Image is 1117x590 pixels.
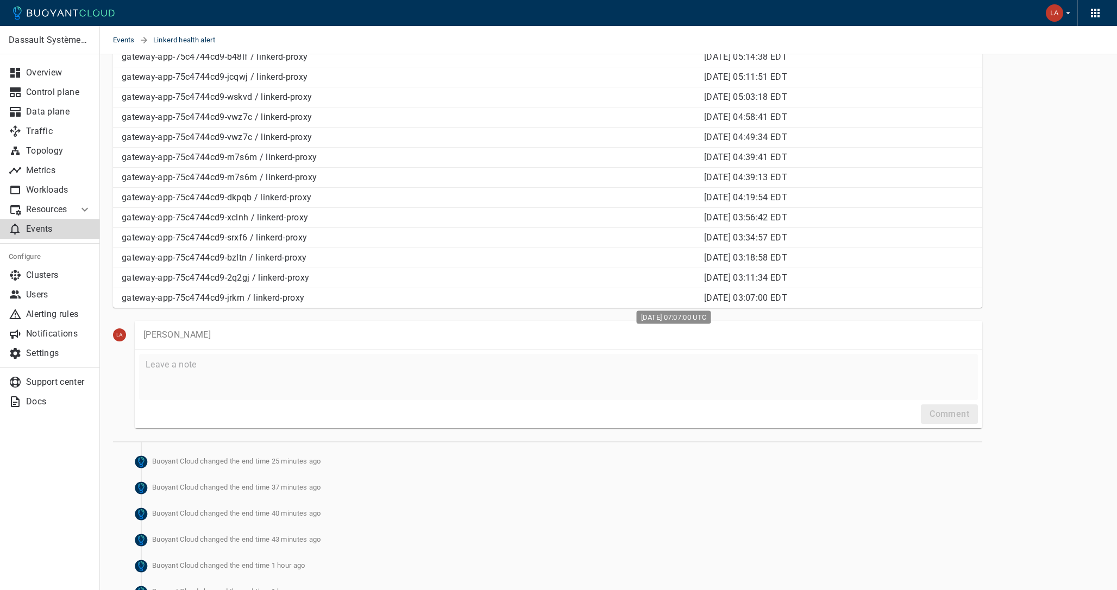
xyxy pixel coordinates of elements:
p: Dassault Systèmes- MEDIDATA [9,35,91,46]
span: Buoyant Cloud changed the end time [152,509,321,517]
p: Notifications [26,328,91,339]
p: Docs [26,396,91,407]
span: Mon, 18 Aug 2025 07:18:58 UTC [704,252,787,263]
span: Buoyant Cloud changed the end time [152,535,321,543]
span: Mon, 18 Aug 2025 07:11:34 UTC [704,272,787,283]
p: gateway-app-75c4744cd9-wskvd / linkerd-proxy [122,92,695,103]
span: Mon, 18 Aug 2025 07:56:42 UTC [704,212,787,223]
p: gateway-app-75c4744cd9-dkpqb / linkerd-proxy [122,192,695,203]
p: gateway-app-75c4744cd9-jcqwj / linkerd-proxy [122,72,695,83]
span: Mon, 18 Aug 2025 08:39:41 UTC [704,152,787,162]
p: gateway-app-75c4744cd9-2q2gj / linkerd-proxy [122,272,695,283]
p: gateway-app-75c4744cd9-jrkrn / linkerd-proxy [122,293,695,303]
span: Mon, 18 Aug 2025 07:07:00 UTC [704,293,787,303]
relative-time: 25 minutes ago [272,457,321,465]
span: Mon, 18 Aug 2025 08:49:34 UTC [704,132,787,142]
relative-time: 43 minutes ago [272,535,321,543]
span: Buoyant Cloud changed the end time [152,561,305,569]
a: Events [113,26,139,54]
span: Buoyant Cloud changed the end time [152,457,321,465]
p: Clusters [26,270,91,281]
span: Mon, 18 Aug 2025 08:19:54 UTC [704,192,787,202]
p: gateway-app-75c4744cd9-b48lf / linkerd-proxy [122,52,695,62]
p: Alerting rules [26,309,91,320]
p: Settings [26,348,91,359]
p: gateway-app-75c4744cd9-vwz7c / linkerd-proxy [122,132,695,143]
p: gateway-app-75c4744cd9-m7s6m / linkerd-proxy [122,152,695,163]
h5: Configure [9,252,91,261]
relative-time: 1 hour ago [272,561,305,569]
span: Linkerd health alert [153,26,228,54]
p: Resources [26,204,70,215]
relative-time: 40 minutes ago [272,509,321,517]
p: Traffic [26,126,91,137]
span: Mon, 18 Aug 2025 09:14:38 UTC [704,52,787,62]
relative-time: 37 minutes ago [272,483,321,491]
span: Mon, 18 Aug 2025 09:03:18 UTC [704,92,787,102]
span: Buoyant Cloud changed the end time [152,483,321,491]
span: Mon, 18 Aug 2025 08:39:13 UTC [704,172,787,182]
p: Support center [26,377,91,388]
p: gateway-app-75c4744cd9-srxf6 / linkerd-proxy [122,232,695,243]
p: Overview [26,67,91,78]
p: Events [26,224,91,234]
p: Workloads [26,185,91,195]
span: Mon, 18 Aug 2025 08:58:41 UTC [704,112,787,122]
p: [PERSON_NAME] [143,329,974,340]
p: Topology [26,145,91,156]
p: Control plane [26,87,91,98]
p: gateway-app-75c4744cd9-bzltn / linkerd-proxy [122,252,695,263]
div: [DATE] 07:07:00 UTC [637,311,711,324]
span: Mon, 18 Aug 2025 07:34:57 UTC [704,232,787,243]
span: Mon, 18 Aug 2025 09:11:51 UTC [704,72,787,82]
p: gateway-app-75c4744cd9-vwz7c / linkerd-proxy [122,112,695,123]
p: gateway-app-75c4744cd9-m7s6m / linkerd-proxy [122,172,695,183]
p: Metrics [26,165,91,176]
p: gateway-app-75c4744cd9-xclnh / linkerd-proxy [122,212,695,223]
img: Labhesh Potdar [1046,4,1063,22]
p: Data plane [26,106,91,117]
img: labhesh.potdar@3ds.com [113,328,126,341]
p: Users [26,289,91,300]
